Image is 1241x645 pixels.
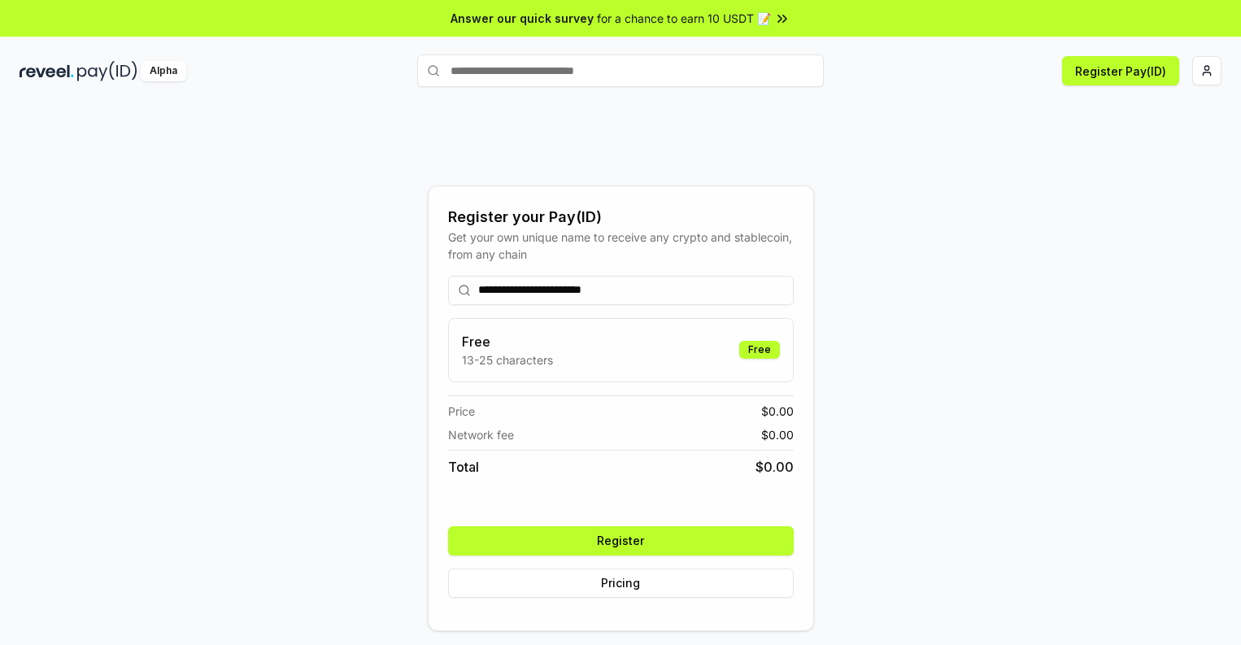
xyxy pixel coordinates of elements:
[739,341,780,359] div: Free
[761,403,794,420] span: $ 0.00
[448,569,794,598] button: Pricing
[20,61,74,81] img: reveel_dark
[448,526,794,556] button: Register
[761,426,794,443] span: $ 0.00
[755,457,794,477] span: $ 0.00
[451,10,594,27] span: Answer our quick survey
[448,229,794,263] div: Get your own unique name to receive any crypto and stablecoin, from any chain
[448,206,794,229] div: Register your Pay(ID)
[597,10,771,27] span: for a chance to earn 10 USDT 📝
[448,426,514,443] span: Network fee
[77,61,137,81] img: pay_id
[462,351,553,368] p: 13-25 characters
[448,457,479,477] span: Total
[448,403,475,420] span: Price
[1062,56,1179,85] button: Register Pay(ID)
[141,61,186,81] div: Alpha
[462,332,553,351] h3: Free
